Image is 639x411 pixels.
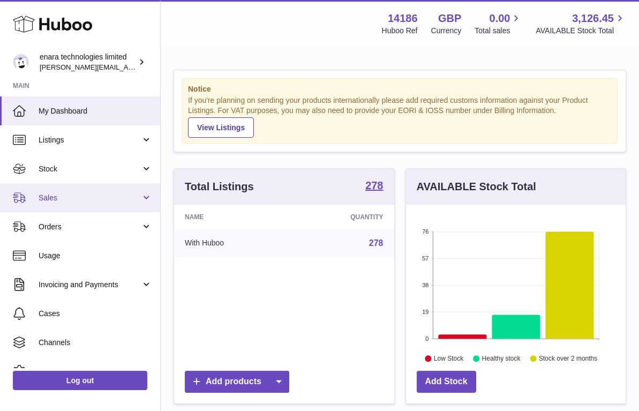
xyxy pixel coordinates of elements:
span: Listings [39,135,141,145]
text: Stock over 2 months [539,355,597,362]
a: Add Stock [417,371,476,393]
th: Name [174,205,290,229]
th: Quantity [290,205,394,229]
h3: Total Listings [185,180,254,194]
a: 278 [365,180,383,193]
img: Dee@enara.co [13,54,29,70]
strong: Notice [188,84,612,94]
span: Stock [39,164,141,174]
span: Invoicing and Payments [39,280,141,290]
span: 0.00 [490,11,510,26]
text: 0 [425,335,428,342]
text: 19 [422,309,428,315]
text: 57 [422,255,428,261]
a: View Listings [188,117,254,138]
a: 278 [369,238,384,248]
span: Sales [39,193,141,203]
span: Orders [39,222,141,232]
span: Settings [39,367,152,377]
strong: 278 [365,180,383,191]
span: Channels [39,338,152,348]
div: enara technologies limited [40,52,136,72]
a: 3,126.45 AVAILABLE Stock Total [536,11,626,36]
span: [PERSON_NAME][EMAIL_ADDRESS][DOMAIN_NAME] [40,63,215,71]
span: Cases [39,309,152,319]
text: 38 [422,282,428,288]
span: AVAILABLE Stock Total [536,26,626,36]
strong: 14186 [388,11,418,26]
a: Add products [185,371,289,393]
span: Total sales [475,26,522,36]
a: Log out [13,371,147,390]
span: My Dashboard [39,106,152,116]
text: Low Stock [433,355,463,362]
span: 3,126.45 [572,11,614,26]
a: 0.00 Total sales [475,11,522,36]
text: 76 [422,228,428,235]
h3: AVAILABLE Stock Total [417,180,536,194]
strong: GBP [438,11,461,26]
span: Usage [39,251,152,261]
text: Healthy stock [482,355,521,362]
div: Huboo Ref [382,26,418,36]
td: With Huboo [174,229,290,257]
div: If you're planning on sending your products internationally please add required customs informati... [188,95,612,137]
div: Currency [431,26,462,36]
